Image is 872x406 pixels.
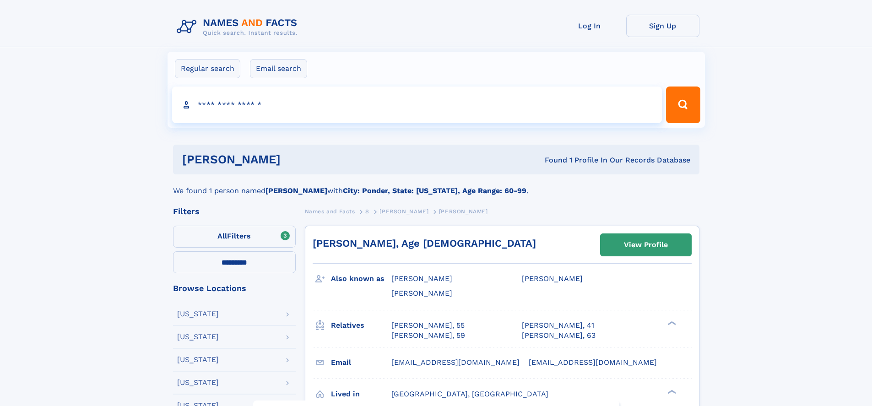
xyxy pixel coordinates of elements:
div: [US_STATE] [177,310,219,318]
a: S [365,206,369,217]
div: ❯ [666,320,677,326]
b: [PERSON_NAME] [265,186,327,195]
div: Filters [173,207,296,216]
span: All [217,232,227,240]
span: S [365,208,369,215]
span: [PERSON_NAME] [391,289,452,298]
h1: [PERSON_NAME] [182,154,413,165]
label: Regular search [175,59,240,78]
span: [EMAIL_ADDRESS][DOMAIN_NAME] [529,358,657,367]
h3: Lived in [331,386,391,402]
span: [EMAIL_ADDRESS][DOMAIN_NAME] [391,358,520,367]
a: [PERSON_NAME], 63 [522,330,596,341]
b: City: Ponder, State: [US_STATE], Age Range: 60-99 [343,186,526,195]
a: [PERSON_NAME], 41 [522,320,594,330]
div: Browse Locations [173,284,296,292]
a: [PERSON_NAME], Age [DEMOGRAPHIC_DATA] [313,238,536,249]
div: ❯ [666,389,677,395]
a: [PERSON_NAME] [379,206,428,217]
div: Found 1 Profile In Our Records Database [412,155,690,165]
div: We found 1 person named with . [173,174,699,196]
a: Log In [553,15,626,37]
span: [GEOGRAPHIC_DATA], [GEOGRAPHIC_DATA] [391,390,548,398]
div: [US_STATE] [177,333,219,341]
button: Search Button [666,87,700,123]
a: [PERSON_NAME], 55 [391,320,465,330]
a: View Profile [601,234,691,256]
a: Sign Up [626,15,699,37]
h3: Also known as [331,271,391,287]
input: search input [172,87,662,123]
label: Filters [173,226,296,248]
span: [PERSON_NAME] [391,274,452,283]
div: [US_STATE] [177,379,219,386]
h3: Relatives [331,318,391,333]
div: [US_STATE] [177,356,219,363]
h3: Email [331,355,391,370]
label: Email search [250,59,307,78]
a: Names and Facts [305,206,355,217]
span: [PERSON_NAME] [379,208,428,215]
a: [PERSON_NAME], 59 [391,330,465,341]
div: View Profile [624,234,668,255]
span: [PERSON_NAME] [522,274,583,283]
span: [PERSON_NAME] [439,208,488,215]
img: Logo Names and Facts [173,15,305,39]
